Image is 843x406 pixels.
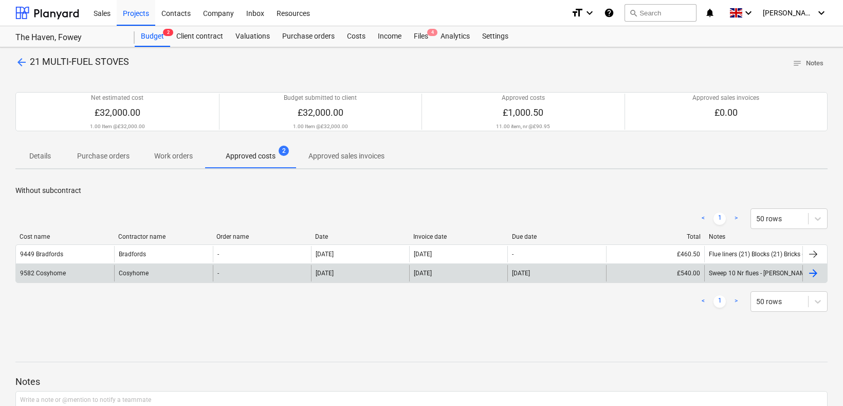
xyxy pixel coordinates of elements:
[434,26,476,47] a: Analytics
[276,26,341,47] a: Purchase orders
[606,265,704,281] div: £540.00
[308,151,384,162] p: Approved sales invoices
[709,270,810,277] div: Sweep 10 Nr flues - [PERSON_NAME]
[697,295,709,308] a: Previous page
[15,32,122,43] div: The Haven, Fowey
[279,146,289,156] span: 2
[413,233,504,240] div: Invoice date
[583,7,596,19] i: keyboard_arrow_down
[30,56,129,67] span: 21 MULTI-FUEL STOVES
[697,213,709,225] a: Previous page
[714,107,738,118] span: £0.00
[372,26,408,47] a: Income
[316,251,334,258] div: [DATE]
[789,56,828,72] button: Notes
[408,26,434,47] a: Files4
[15,376,828,388] p: Notes
[135,26,170,47] a: Budget2
[77,151,130,162] p: Purchase orders
[793,59,802,68] span: notes
[118,233,209,240] div: Contractor name
[114,246,212,262] div: Bradfords
[571,7,583,19] i: format_size
[709,233,799,240] div: Notes
[815,7,828,19] i: keyboard_arrow_down
[763,9,814,17] span: [PERSON_NAME]
[20,270,66,277] div: 9582 Cosyhome
[414,251,432,258] div: [DATE]
[229,26,276,47] a: Valuations
[298,107,343,118] span: £32,000.00
[713,295,726,308] a: Page 1 is your current page
[15,56,28,68] span: arrow_back
[15,185,828,196] p: Without subcontract
[427,29,437,36] span: 4
[606,246,704,262] div: £460.50
[792,357,843,406] iframe: Chat Widget
[512,270,530,277] div: [DATE]
[512,233,602,240] div: Due date
[316,270,334,277] div: [DATE]
[408,26,434,47] div: Files
[742,7,755,19] i: keyboard_arrow_down
[91,94,143,102] p: Net estimated cost
[503,107,543,118] span: £1,000.50
[730,213,742,225] a: Next page
[341,26,372,47] a: Costs
[629,9,637,17] span: search
[476,26,515,47] a: Settings
[216,233,307,240] div: Order name
[293,123,348,130] p: 1.00 Item @ £32,000.00
[730,295,742,308] a: Next page
[705,7,715,19] i: notifications
[20,251,63,258] div: 9449 Bradfords
[692,94,759,102] p: Approved sales invoices
[496,123,550,130] p: 11.00 item, nr @ £90.95
[414,270,432,277] div: [DATE]
[604,7,614,19] i: Knowledge base
[28,151,52,162] p: Details
[95,107,140,118] span: £32,000.00
[610,233,701,240] div: Total
[284,94,357,102] p: Budget submitted to client
[20,233,110,240] div: Cost name
[217,251,219,258] div: -
[315,233,406,240] div: Date
[625,4,697,22] button: Search
[502,94,545,102] p: Approved costs
[226,151,276,162] p: Approved costs
[170,26,229,47] a: Client contract
[90,123,145,130] p: 1.00 Item @ £32,000.00
[163,29,173,36] span: 2
[512,251,514,258] div: -
[135,26,170,47] div: Budget
[114,265,212,281] div: Cosyhome
[217,270,219,277] div: -
[713,213,726,225] a: Page 1 is your current page
[793,58,823,69] span: Notes
[154,151,193,162] p: Work orders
